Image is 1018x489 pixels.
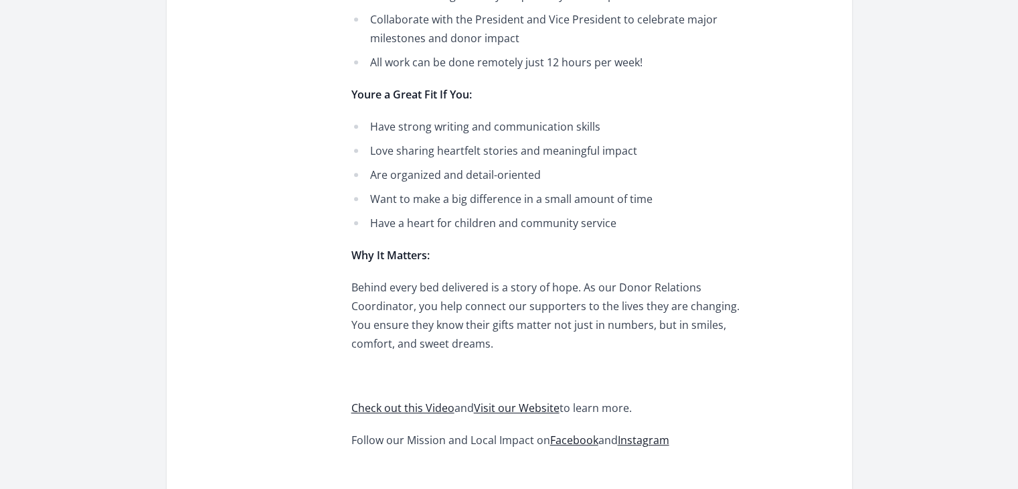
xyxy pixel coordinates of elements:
[351,10,743,48] li: Collaborate with the President and Vice President to celebrate major milestones and donor impact
[351,117,743,136] li: Have strong writing and communication skills
[351,399,743,417] p: and to learn more.
[351,248,430,263] strong: Why It Matters:
[351,431,743,449] p: Follow our Mission and Local Impact on and
[351,401,454,415] a: Check out this Video
[351,53,743,72] li: All work can be done remotely just 12 hours per week!
[351,190,743,208] li: Want to make a big difference in a small amount of time
[618,433,669,447] a: Instagram
[550,433,598,447] a: Facebook
[351,165,743,184] li: Are organized and detail-oriented
[351,214,743,232] li: Have a heart for children and community service
[351,278,743,353] p: Behind every bed delivered is a story of hope. As our Donor Relations Coordinator, you help conne...
[351,141,743,160] li: Love sharing heartfelt stories and meaningful impact
[351,87,472,102] strong: Youre a Great Fit If You:
[474,401,560,415] a: Visit our Website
